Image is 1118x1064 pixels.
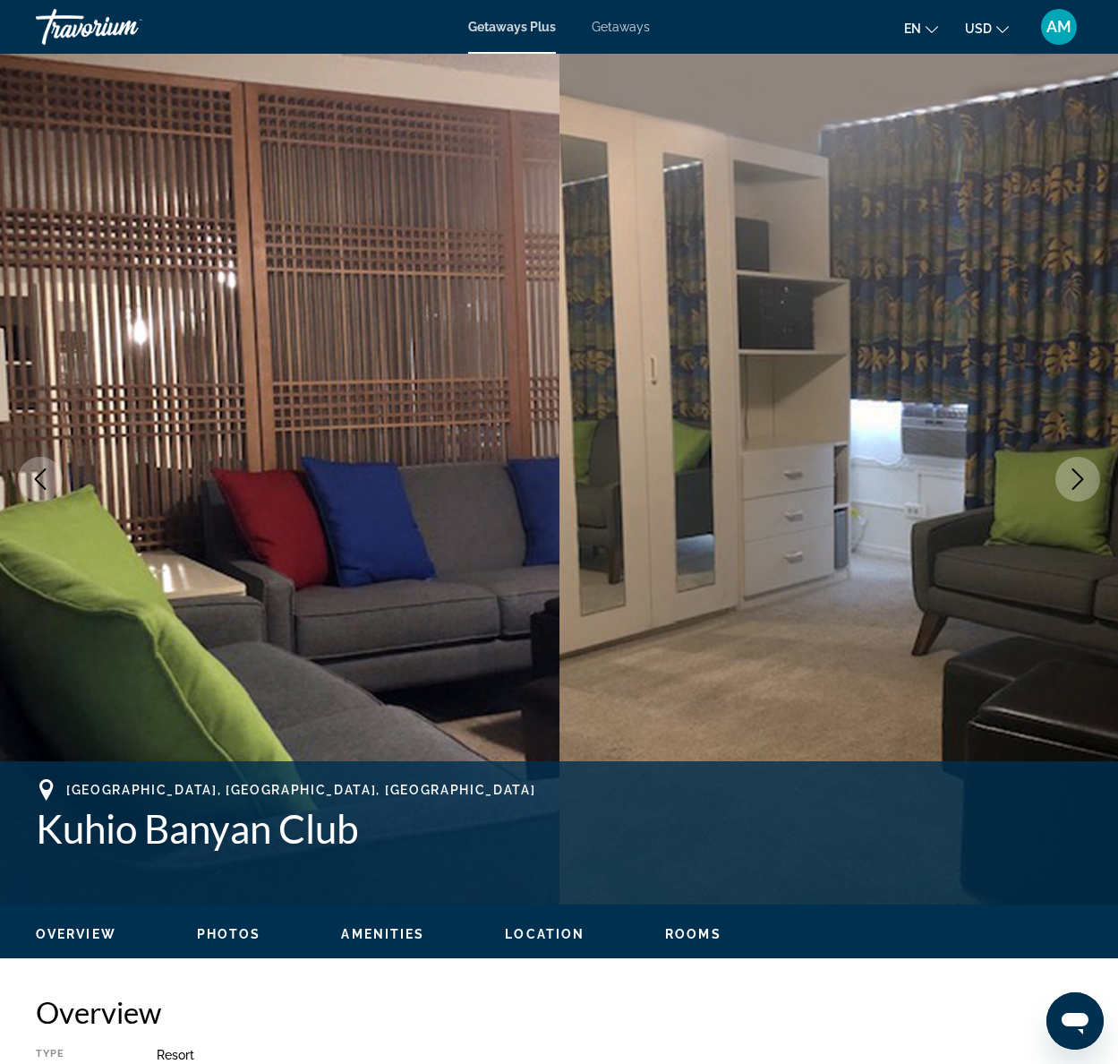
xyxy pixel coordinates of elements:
[904,15,938,41] button: Change language
[36,927,116,941] span: Overview
[1046,992,1104,1050] iframe: Button to launch messaging window
[505,926,585,942] button: Location
[468,20,556,34] a: Getaways Plus
[341,927,424,941] span: Amenities
[1036,8,1082,46] button: User Menu
[66,783,535,797] span: [GEOGRAPHIC_DATA], [GEOGRAPHIC_DATA], [GEOGRAPHIC_DATA]
[36,926,116,942] button: Overview
[965,15,1009,41] button: Change currency
[904,21,921,36] span: en
[665,926,721,942] button: Rooms
[36,805,1082,852] h1: Kuhio Banyan Club
[18,457,63,502] button: Previous image
[665,927,721,941] span: Rooms
[197,926,261,942] button: Photos
[592,20,650,34] a: Getaways
[505,927,585,941] span: Location
[1046,18,1071,36] span: AM
[36,1048,112,1062] div: Type
[1055,457,1100,502] button: Next image
[36,994,1082,1030] h2: Overview
[965,21,992,36] span: USD
[197,927,261,941] span: Photos
[157,1048,1082,1062] div: Resort
[36,4,215,50] a: Travorium
[341,926,424,942] button: Amenities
